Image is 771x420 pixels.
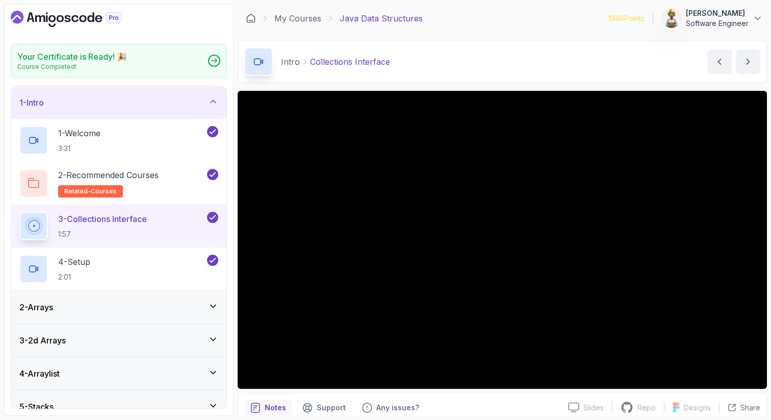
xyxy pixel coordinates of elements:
button: 4-Arraylist [11,357,226,390]
button: next content [736,50,760,74]
h3: 1 - Intro [19,96,44,109]
button: previous content [707,50,732,74]
p: Slides [583,403,604,413]
p: 1 - Welcome [58,127,100,139]
button: Share [719,403,760,413]
p: 2 - Recommended Courses [58,169,159,181]
button: 4-Setup2:01 [19,255,218,283]
h3: 5 - Stacks [19,401,54,413]
button: 1-Intro [11,86,226,119]
button: 2-Arrays [11,291,226,324]
span: related-courses [64,187,117,195]
p: 1:57 [58,229,147,239]
button: Support button [296,400,352,416]
a: Your Certificate is Ready! 🎉Course Completed! [11,44,227,78]
p: Intro [281,56,300,68]
button: Feedback button [356,400,425,416]
p: Share [740,403,760,413]
p: Any issues? [376,403,419,413]
p: 1346 Points [608,13,645,23]
p: 4 - Setup [58,256,90,268]
button: notes button [244,400,292,416]
h3: 4 - Arraylist [19,367,60,380]
button: 2-Recommended Coursesrelated-courses [19,169,218,197]
a: My Courses [274,12,321,24]
p: 3 - Collections Interface [58,213,147,225]
p: [PERSON_NAME] [686,8,749,18]
button: 1-Welcome3:31 [19,126,218,155]
button: 3-2d Arrays [11,324,226,357]
p: Notes [265,403,286,413]
p: Course Completed! [17,63,127,71]
a: Dashboard [11,11,145,27]
button: user profile image[PERSON_NAME]Software Engineer [661,8,763,29]
h3: 2 - Arrays [19,301,53,313]
img: user profile image [662,9,681,28]
button: 3-Collections Interface1:57 [19,212,218,240]
p: 3:31 [58,143,100,154]
p: Collections Interface [310,56,390,68]
p: Support [317,403,346,413]
a: Dashboard [246,13,256,23]
iframe: 2 - Collections Interface [238,91,767,389]
p: 2:01 [58,272,90,282]
p: Software Engineer [686,18,749,29]
p: Designs [684,403,711,413]
p: Java Data Structures [340,12,423,24]
p: Repo [637,403,656,413]
h2: Your Certificate is Ready! 🎉 [17,51,127,63]
h3: 3 - 2d Arrays [19,334,66,347]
